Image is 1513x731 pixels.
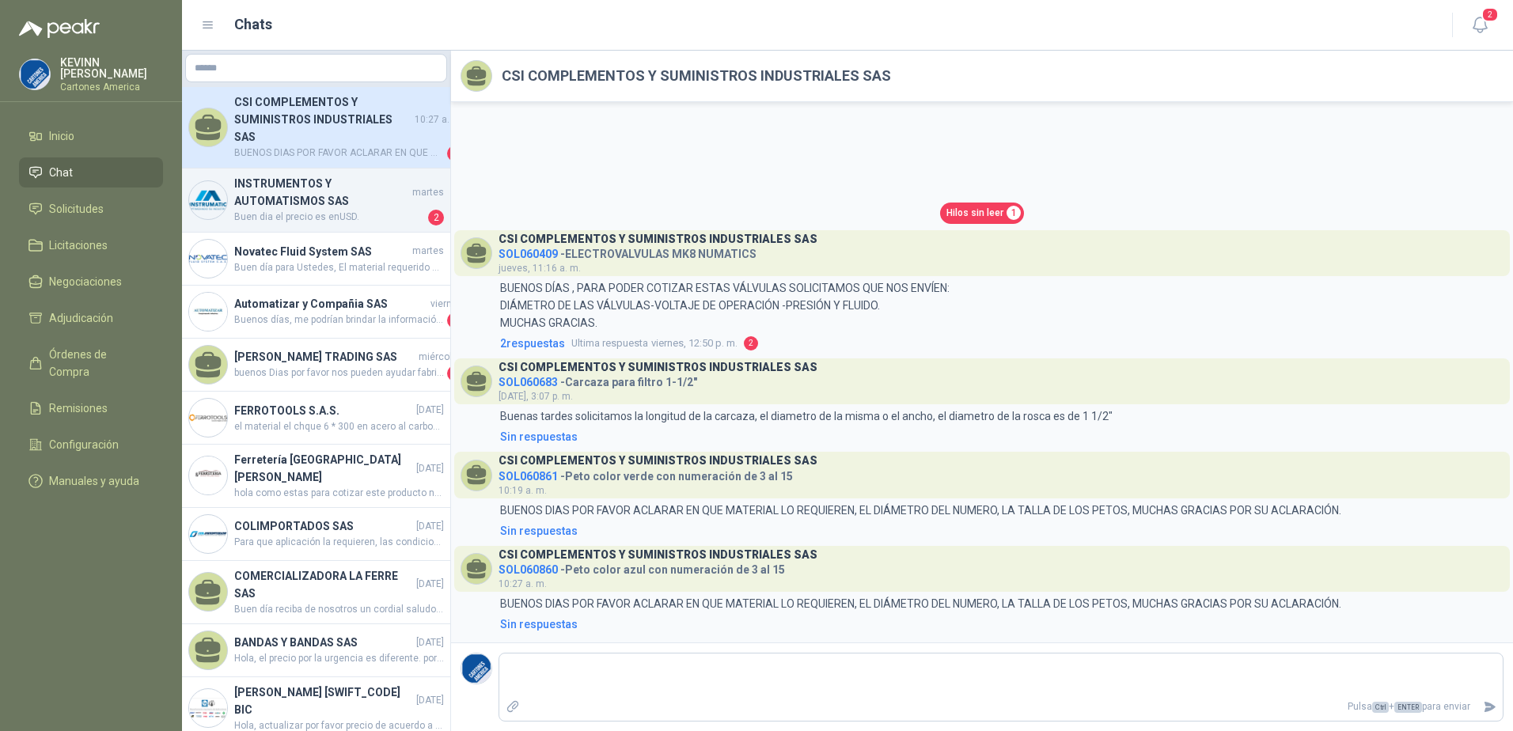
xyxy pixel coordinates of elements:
[182,392,450,445] a: Company LogoFERROTOOLS S.A.S.[DATE]el material el chque 6 * 300 en acero al carbon o acero inox. ...
[416,403,444,418] span: [DATE]
[419,350,463,365] span: miércoles
[182,87,450,169] a: CSI COMPLEMENTOS Y SUMINISTROS INDUSTRIALES SAS10:27 a. m.BUENOS DIAS POR FAVOR ACLARAR EN QUE MA...
[1372,702,1389,713] span: Ctrl
[499,466,817,481] h4: - Peto color verde con numeración de 3 al 15
[744,336,758,350] span: 2
[500,279,950,331] p: BUENOS DÍAS , PARA PODER COTIZAR ESTAS VÁLVULAS SOLICITAMOS QUE NOS ENVÍEN: DIÁMETRO DE LAS VÁLVU...
[447,312,463,328] span: 1
[526,693,1477,721] p: Pulsa + para enviar
[571,335,648,351] span: Ultima respuesta
[234,402,413,419] h4: FERROTOOLS S.A.S.
[412,244,444,259] span: martes
[415,112,463,127] span: 10:27 a. m.
[234,602,444,617] span: Buen día reciba de nosotros un cordial saludo, es un gusto para nosotros atender su requerimiento...
[428,210,444,225] span: 2
[497,335,1504,352] a: 2respuestasUltima respuestaviernes, 12:50 p. m.2
[430,297,463,312] span: viernes
[49,309,113,327] span: Adjudicación
[234,634,413,651] h4: BANDAS Y BANDAS SAS
[234,651,444,666] span: Hola, el precio por la urgencia es diferente. por favor recotizar.
[234,348,415,365] h4: [PERSON_NAME] TRADING SAS
[499,578,547,589] span: 10:27 a. m.
[182,339,450,392] a: [PERSON_NAME] TRADING SASmiércolesbuenos Dias por favor nos pueden ayudar fabrica esta solicitand...
[234,295,427,312] h4: Automatizar y Compañia SAS
[234,13,272,36] h1: Chats
[189,240,227,278] img: Company Logo
[500,502,1341,519] p: BUENOS DIAS POR FAVOR ACLARAR EN QUE MATERIAL LO REQUIEREN, EL DIÁMETRO DEL NUMERO, LA TALLA DE L...
[49,237,108,254] span: Licitaciones
[461,653,491,684] img: Company Logo
[500,428,578,445] div: Sin respuestas
[500,595,1341,612] p: BUENOS DIAS POR FAVOR ACLARAR EN QUE MATERIAL LO REQUIEREN, EL DIÁMETRO DEL NUMERO, LA TALLA DE L...
[499,485,547,496] span: 10:19 a. m.
[499,248,558,260] span: SOL060409
[49,164,73,181] span: Chat
[1394,702,1422,713] span: ENTER
[19,393,163,423] a: Remisiones
[571,335,738,351] span: viernes, 12:50 p. m.
[49,127,74,145] span: Inicio
[234,260,444,275] span: Buen día para Ustedes, El material requerido no hace parte de nuestro Portafolio de productos. Co...
[234,146,444,161] span: BUENOS DIAS POR FAVOR ACLARAR EN QUE MATERIAL LO REQUIEREN, EL DIÁMETRO DEL NUMERO, LA TALLA DE L...
[182,561,450,624] a: COMERCIALIZADORA LA FERRE SAS[DATE]Buen día reciba de nosotros un cordial saludo, es un gusto par...
[1477,693,1503,721] button: Enviar
[182,286,450,339] a: Company LogoAutomatizar y Compañia SASviernesBuenos días, me podrían brindar la información de la...
[497,428,1504,445] a: Sin respuestas
[189,399,227,437] img: Company Logo
[19,230,163,260] a: Licitaciones
[19,430,163,460] a: Configuración
[497,522,1504,540] a: Sin respuestas
[20,59,50,89] img: Company Logo
[499,551,817,559] h3: CSI COMPLEMENTOS Y SUMINISTROS INDUSTRIALES SAS
[416,577,444,592] span: [DATE]
[500,335,565,352] span: 2 respuesta s
[182,624,450,677] a: BANDAS Y BANDAS SAS[DATE]Hola, el precio por la urgencia es diferente. por favor recotizar.
[499,391,573,402] span: [DATE], 3:07 p. m.
[234,93,411,146] h4: CSI COMPLEMENTOS Y SUMINISTROS INDUSTRIALES SAS
[182,445,450,508] a: Company LogoFerretería [GEOGRAPHIC_DATA][PERSON_NAME][DATE]hola como estas para cotizar este prod...
[19,194,163,224] a: Solicitudes
[500,522,578,540] div: Sin respuestas
[946,206,1003,221] span: Hilos sin leer
[19,466,163,496] a: Manuales y ayuda
[499,376,558,388] span: SOL060683
[234,535,444,550] span: Para que aplicación la requieren, las condiciones de operación, la presión y temperatura y la pre...
[49,346,148,381] span: Órdenes de Compra
[1007,206,1021,220] span: 1
[500,615,578,633] div: Sin respuestas
[940,203,1024,224] a: Hilos sin leer1
[19,303,163,333] a: Adjudicación
[416,635,444,650] span: [DATE]
[234,567,413,602] h4: COMERCIALIZADORA LA FERRE SAS
[416,693,444,708] span: [DATE]
[19,339,163,387] a: Órdenes de Compra
[189,181,227,219] img: Company Logo
[19,267,163,297] a: Negociaciones
[447,146,463,161] span: 5
[499,470,558,483] span: SOL060861
[19,121,163,151] a: Inicio
[416,461,444,476] span: [DATE]
[499,235,817,244] h3: CSI COMPLEMENTOS Y SUMINISTROS INDUSTRIALES SAS
[499,456,817,465] h3: CSI COMPLEMENTOS Y SUMINISTROS INDUSTRIALES SAS
[234,684,413,718] h4: [PERSON_NAME] [SWIFT_CODE] BIC
[447,365,463,381] span: 1
[189,456,227,494] img: Company Logo
[234,312,444,328] span: Buenos días, me podrían brindar la información de la referencia exacta de la electroválvula que s...
[182,233,450,286] a: Company LogoNovatec Fluid System SASmartesBuen día para Ustedes, El material requerido no hace pa...
[499,372,817,387] h4: - Carcaza para filtro 1-1/2"
[234,243,409,260] h4: Novatec Fluid System SAS
[499,263,581,274] span: jueves, 11:16 a. m.
[234,365,444,381] span: buenos Dias por favor nos pueden ayudar fabrica esta solicitando mas aclaracion para ofrecer el e...
[49,436,119,453] span: Configuración
[234,175,409,210] h4: INSTRUMENTOS Y AUTOMATISMOS SAS
[499,363,817,372] h3: CSI COMPLEMENTOS Y SUMINISTROS INDUSTRIALES SAS
[189,515,227,553] img: Company Logo
[60,82,163,92] p: Cartones America
[499,693,526,721] label: Adjuntar archivos
[234,419,444,434] span: el material el chque 6 * 300 en acero al carbon o acero inox. si es para un reemplazo por favor e...
[182,169,450,233] a: Company LogoINSTRUMENTOS Y AUTOMATISMOS SASmartesBuen dia el precio es enUSD.2
[189,689,227,727] img: Company Logo
[499,559,817,574] h4: - Peto color azul con numeración de 3 al 15
[499,563,558,576] span: SOL060860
